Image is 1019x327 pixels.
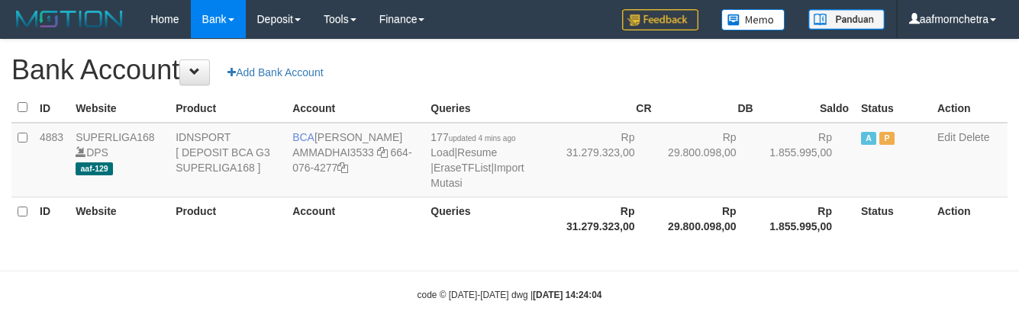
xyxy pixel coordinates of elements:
td: DPS [69,123,169,197]
a: Load [430,146,454,159]
th: Account [286,197,424,240]
img: Button%20Memo.svg [721,9,785,30]
td: Rp 1.855.995,00 [759,123,855,197]
th: Rp 31.279.323,00 [556,197,657,240]
h1: Bank Account [11,55,1008,85]
span: Active [861,132,876,145]
th: Saldo [759,93,855,123]
th: Website [69,197,169,240]
th: DB [658,93,759,123]
th: Status [855,197,931,240]
td: IDNSPORT [ DEPOSIT BCA G3 SUPERLIGA168 ] [169,123,286,197]
strong: [DATE] 14:24:04 [533,290,601,300]
td: Rp 31.279.323,00 [556,123,657,197]
th: Action [931,93,1008,123]
a: Edit [937,131,956,143]
th: Website [69,93,169,123]
a: Import Mutasi [430,162,524,189]
th: ID [34,197,69,240]
a: Resume [457,146,497,159]
th: Product [169,93,286,123]
th: Queries [424,93,556,123]
th: Action [931,197,1008,240]
td: [PERSON_NAME] 664-076-4277 [286,123,424,197]
img: MOTION_logo.png [11,8,127,30]
th: Queries [424,197,556,240]
th: Product [169,197,286,240]
span: BCA [292,131,314,143]
small: code © [DATE]-[DATE] dwg | [418,290,602,300]
a: Add Bank Account [218,59,333,85]
td: Rp 29.800.098,00 [658,123,759,197]
th: Status [855,93,931,123]
span: updated 4 mins ago [449,134,516,143]
a: EraseTFList [434,162,491,174]
th: CR [556,93,657,123]
td: 4883 [34,123,69,197]
th: Account [286,93,424,123]
th: Rp 29.800.098,00 [658,197,759,240]
th: ID [34,93,69,123]
a: Delete [959,131,989,143]
a: AMMADHAI3533 [292,146,374,159]
img: Feedback.jpg [622,9,698,30]
th: Rp 1.855.995,00 [759,197,855,240]
img: panduan.png [808,9,885,30]
span: 177 [430,131,515,143]
span: Paused [879,132,895,145]
span: aaf-129 [76,162,113,175]
span: | | | [430,131,524,189]
a: SUPERLIGA168 [76,131,155,143]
